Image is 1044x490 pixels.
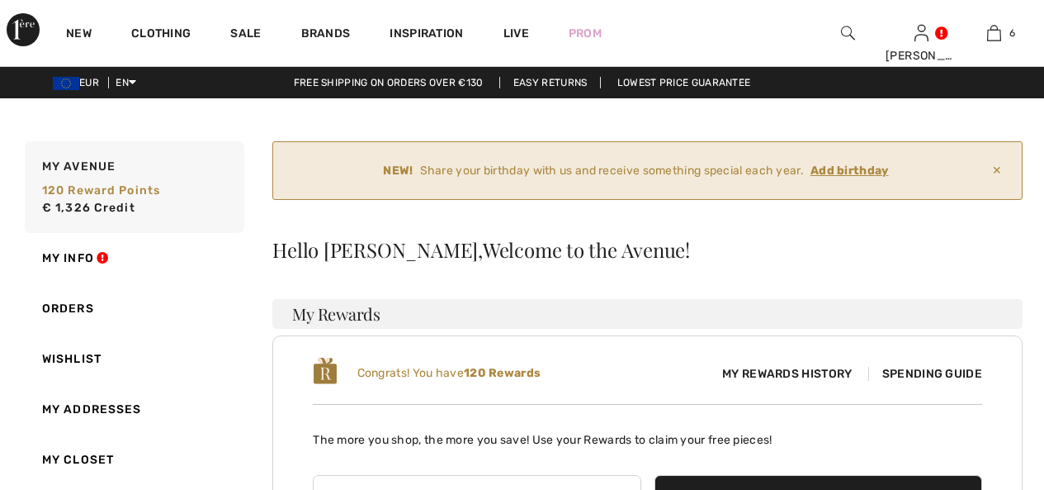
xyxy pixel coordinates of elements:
[21,334,244,384] a: Wishlist
[709,365,865,383] span: My Rewards History
[483,240,690,259] span: Welcome to the Avenue!
[53,77,79,90] img: Euro
[21,283,244,334] a: Orders
[914,25,928,40] a: Sign In
[301,26,351,44] a: Brands
[987,23,1001,43] img: My Bag
[42,183,160,197] span: 120 Reward points
[569,25,602,42] a: Prom
[810,164,889,178] ins: Add birthday
[464,366,541,380] b: 120 Rewards
[390,26,463,44] span: Inspiration
[985,155,1009,186] span: ✕
[1009,26,1015,40] span: 6
[7,13,40,46] img: 1ère Avenue
[66,26,92,44] a: New
[958,23,1030,43] a: 6
[499,77,602,88] a: Easy Returns
[131,26,191,44] a: Clothing
[313,356,338,386] img: loyalty_logo_r.svg
[42,158,116,175] span: My Avenue
[53,77,106,88] span: EUR
[21,233,244,283] a: My Info
[281,77,497,88] a: Free shipping on orders over €130
[313,418,982,449] p: The more you shop, the more you save! Use your Rewards to claim your free pieces!
[604,77,764,88] a: Lowest Price Guarantee
[230,26,261,44] a: Sale
[886,47,957,64] div: [PERSON_NAME]
[503,25,529,42] a: Live
[272,299,1023,329] h3: My Rewards
[272,240,1023,259] div: Hello [PERSON_NAME],
[116,77,136,88] span: EN
[383,162,413,179] strong: NEW!
[42,201,135,215] span: € 1,326 Credit
[21,384,244,435] a: My Addresses
[286,162,985,179] div: Share your birthday with us and receive something special each year.
[868,367,982,381] span: Spending Guide
[357,366,541,380] span: Congrats! You have
[841,23,855,43] img: search the website
[21,435,244,485] a: My Closet
[914,23,928,43] img: My Info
